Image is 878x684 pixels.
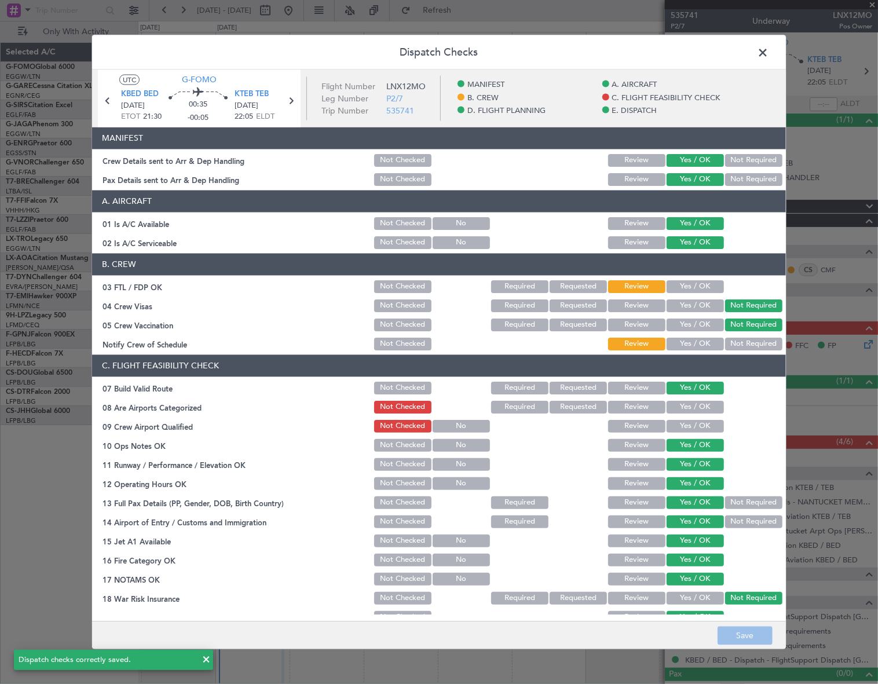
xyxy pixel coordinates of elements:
[608,337,665,350] button: Review
[667,458,724,470] button: Yes / OK
[667,438,724,451] button: Yes / OK
[608,173,665,185] button: Review
[608,515,665,528] button: Review
[667,419,724,432] button: Yes / OK
[608,553,665,566] button: Review
[667,318,724,331] button: Yes / OK
[92,35,786,70] header: Dispatch Checks
[608,299,665,312] button: Review
[608,217,665,229] button: Review
[608,610,665,623] button: Review
[667,173,724,185] button: Yes / OK
[608,419,665,432] button: Review
[612,92,720,104] span: C. FLIGHT FEASIBILITY CHECK
[608,534,665,547] button: Review
[667,400,724,413] button: Yes / OK
[608,572,665,585] button: Review
[667,280,724,292] button: Yes / OK
[667,591,724,604] button: Yes / OK
[725,173,782,185] button: Not Required
[608,280,665,292] button: Review
[667,299,724,312] button: Yes / OK
[725,337,782,350] button: Not Required
[608,318,665,331] button: Review
[608,477,665,489] button: Review
[667,477,724,489] button: Yes / OK
[667,534,724,547] button: Yes / OK
[667,217,724,229] button: Yes / OK
[667,496,724,509] button: Yes / OK
[608,400,665,413] button: Review
[667,337,724,350] button: Yes / OK
[608,381,665,394] button: Review
[667,381,724,394] button: Yes / OK
[608,438,665,451] button: Review
[725,496,782,509] button: Not Required
[608,153,665,166] button: Review
[725,318,782,331] button: Not Required
[19,654,196,666] div: Dispatch checks correctly saved.
[667,236,724,248] button: Yes / OK
[667,572,724,585] button: Yes / OK
[608,458,665,470] button: Review
[608,236,665,248] button: Review
[667,515,724,528] button: Yes / OK
[667,553,724,566] button: Yes / OK
[608,591,665,604] button: Review
[725,153,782,166] button: Not Required
[667,153,724,166] button: Yes / OK
[725,515,782,528] button: Not Required
[608,496,665,509] button: Review
[667,610,724,623] button: Yes / OK
[725,591,782,604] button: Not Required
[725,299,782,312] button: Not Required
